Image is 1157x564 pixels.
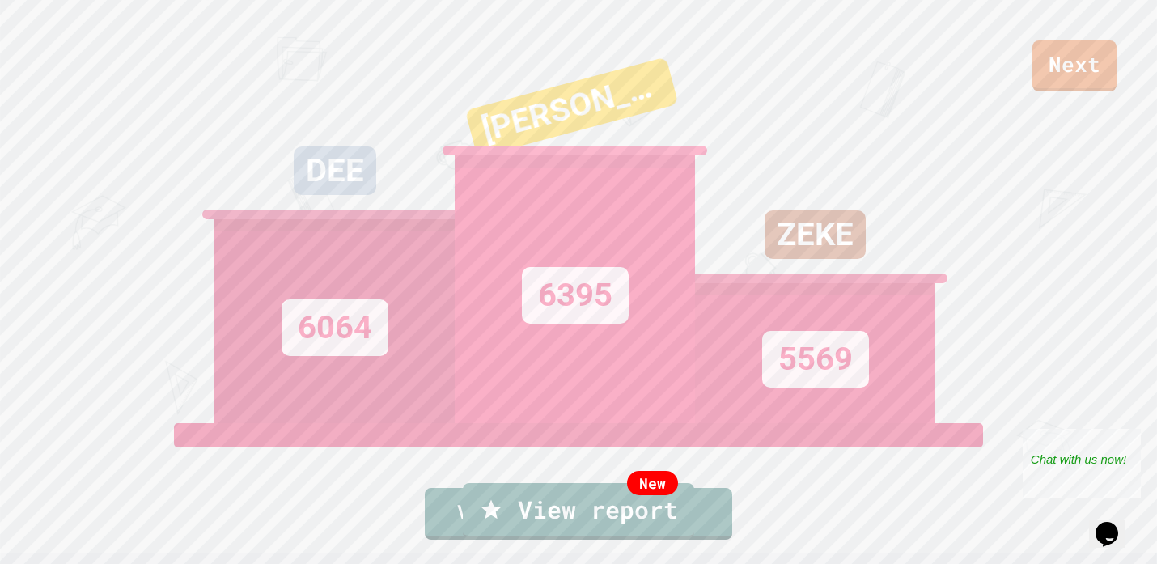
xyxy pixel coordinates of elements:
div: 5569 [762,331,869,388]
div: ZEKE [765,210,866,259]
a: Next [1032,40,1117,91]
div: 6395 [522,267,629,324]
iframe: chat widget [1089,499,1141,548]
div: New [627,471,678,495]
div: 6064 [282,299,388,356]
a: View report [463,483,694,539]
iframe: chat widget [1023,429,1141,498]
div: [PERSON_NAME] [465,57,679,157]
div: DEE [294,146,376,195]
